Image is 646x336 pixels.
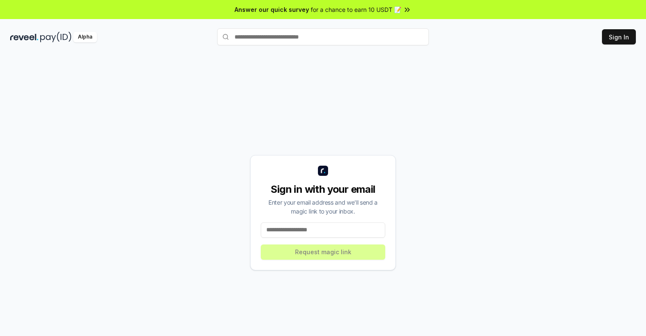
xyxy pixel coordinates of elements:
[318,166,328,176] img: logo_small
[73,32,97,42] div: Alpha
[311,5,401,14] span: for a chance to earn 10 USDT 📝
[261,198,385,216] div: Enter your email address and we’ll send a magic link to your inbox.
[261,183,385,196] div: Sign in with your email
[602,29,636,44] button: Sign In
[40,32,72,42] img: pay_id
[10,32,39,42] img: reveel_dark
[235,5,309,14] span: Answer our quick survey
